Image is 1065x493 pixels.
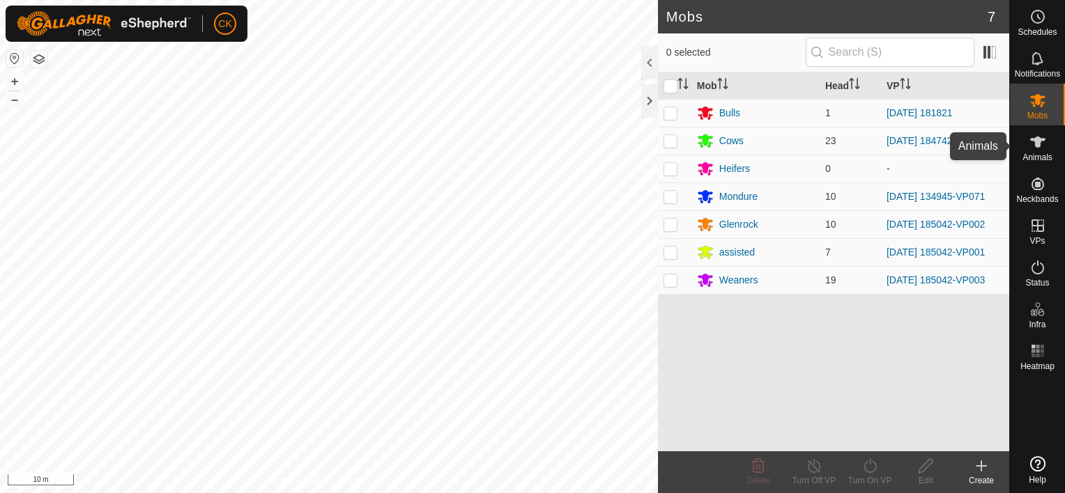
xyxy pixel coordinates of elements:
[1018,28,1057,36] span: Schedules
[786,474,842,487] div: Turn Off VP
[825,191,836,202] span: 10
[887,107,953,118] a: [DATE] 181821
[719,245,755,260] div: assisted
[887,191,985,202] a: [DATE] 134945-VP071
[842,474,898,487] div: Turn On VP
[719,134,744,148] div: Cows
[218,17,231,31] span: CK
[988,6,995,27] span: 7
[881,72,1009,100] th: VP
[806,38,974,67] input: Search (S)
[666,8,988,25] h2: Mobs
[898,474,953,487] div: Edit
[719,162,750,176] div: Heifers
[1016,195,1058,203] span: Neckbands
[677,80,689,91] p-sorticon: Activate to sort
[746,476,771,485] span: Delete
[274,475,326,487] a: Privacy Policy
[825,274,836,285] span: 19
[953,474,1009,487] div: Create
[1010,451,1065,490] a: Help
[719,217,758,232] div: Glenrock
[1022,153,1052,162] span: Animals
[825,219,836,230] span: 10
[820,72,881,100] th: Head
[1029,476,1046,484] span: Help
[887,135,985,146] a: [DATE] 184742-VP012
[825,163,831,174] span: 0
[1025,279,1049,287] span: Status
[887,219,985,230] a: [DATE] 185042-VP002
[719,106,740,120] div: Bulls
[719,189,758,204] div: Mondure
[717,80,728,91] p-sorticon: Activate to sort
[900,80,911,91] p-sorticon: Activate to sort
[1020,362,1055,370] span: Heatmap
[825,107,831,118] span: 1
[17,11,191,36] img: Gallagher Logo
[6,50,23,67] button: Reset Map
[719,273,758,288] div: Weaners
[887,274,985,285] a: [DATE] 185042-VP003
[343,475,384,487] a: Contact Us
[6,73,23,90] button: +
[849,80,860,91] p-sorticon: Activate to sort
[825,135,836,146] span: 23
[887,246,985,258] a: [DATE] 185042-VP001
[1027,111,1048,120] span: Mobs
[825,246,831,258] span: 7
[691,72,820,100] th: Mob
[666,45,806,60] span: 0 selected
[1015,70,1060,78] span: Notifications
[1029,237,1045,245] span: VPs
[31,51,47,68] button: Map Layers
[1029,320,1045,329] span: Infra
[881,155,1009,182] td: -
[6,91,23,108] button: –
